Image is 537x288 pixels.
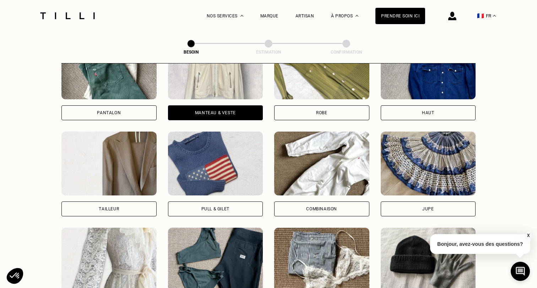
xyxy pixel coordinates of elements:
[61,132,157,195] img: Tilli retouche votre Tailleur
[295,13,314,18] a: Artisan
[375,8,425,24] a: Prendre soin ici
[356,15,358,17] img: Menu déroulant à propos
[260,13,278,18] a: Marque
[99,207,119,211] div: Tailleur
[201,207,229,211] div: Pull & gilet
[97,111,121,115] div: Pantalon
[274,35,369,99] img: Tilli retouche votre Robe
[274,132,369,195] img: Tilli retouche votre Combinaison
[195,111,236,115] div: Manteau & Veste
[422,207,434,211] div: Jupe
[381,35,476,99] img: Tilli retouche votre Haut
[233,50,304,55] div: Estimation
[38,12,97,19] img: Logo du service de couturière Tilli
[61,35,157,99] img: Tilli retouche votre Pantalon
[168,132,263,195] img: Tilli retouche votre Pull & gilet
[448,12,456,20] img: icône connexion
[493,15,496,17] img: menu déroulant
[430,234,530,254] p: Bonjour, avez-vous des questions?
[381,132,476,195] img: Tilli retouche votre Jupe
[477,12,484,19] span: 🇫🇷
[422,111,434,115] div: Haut
[311,50,382,55] div: Confirmation
[316,111,327,115] div: Robe
[240,15,243,17] img: Menu déroulant
[168,35,263,99] img: Tilli retouche votre Manteau & Veste
[156,50,227,55] div: Besoin
[306,207,337,211] div: Combinaison
[525,232,532,239] button: X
